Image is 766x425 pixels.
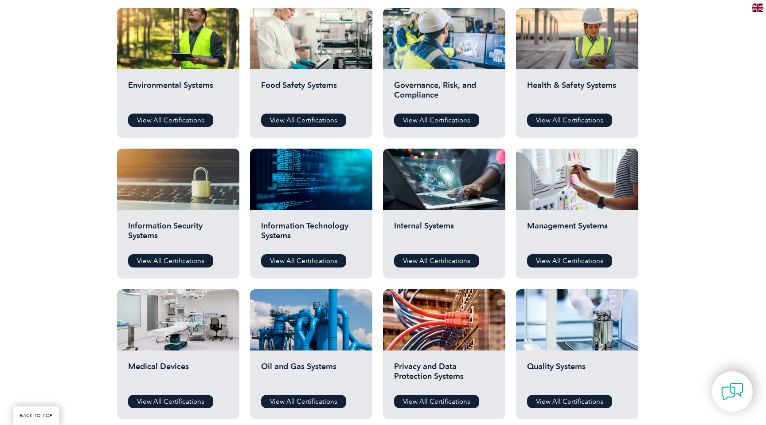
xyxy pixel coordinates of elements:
[128,80,228,107] h2: Environmental Systems
[261,395,346,408] a: View All Certifications
[527,254,612,268] a: View All Certifications
[261,362,361,388] h2: Oil and Gas Systems
[394,395,479,408] a: View All Certifications
[128,221,228,248] h2: Information Security Systems
[394,114,479,127] a: View All Certifications
[527,114,612,127] a: View All Certifications
[527,395,612,408] a: View All Certifications
[261,114,346,127] a: View All Certifications
[261,221,361,248] h2: Information Technology Systems
[527,221,627,248] h2: Management Systems
[394,254,479,268] a: View All Certifications
[721,381,743,403] img: contact-chat.png
[261,254,346,268] a: View All Certifications
[261,80,361,107] h2: Food Safety Systems
[128,395,213,408] a: View All Certifications
[394,362,494,388] h2: Privacy and Data Protection Systems
[527,362,627,388] h2: Quality Systems
[752,4,763,12] img: en
[128,254,213,268] a: View All Certifications
[394,80,494,107] h2: Governance, Risk, and Compliance
[128,362,228,388] h2: Medical Devices
[394,221,494,248] h2: Internal Systems
[527,80,627,107] h2: Health & Safety Systems
[13,406,59,425] a: BACK TO TOP
[128,114,213,127] a: View All Certifications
